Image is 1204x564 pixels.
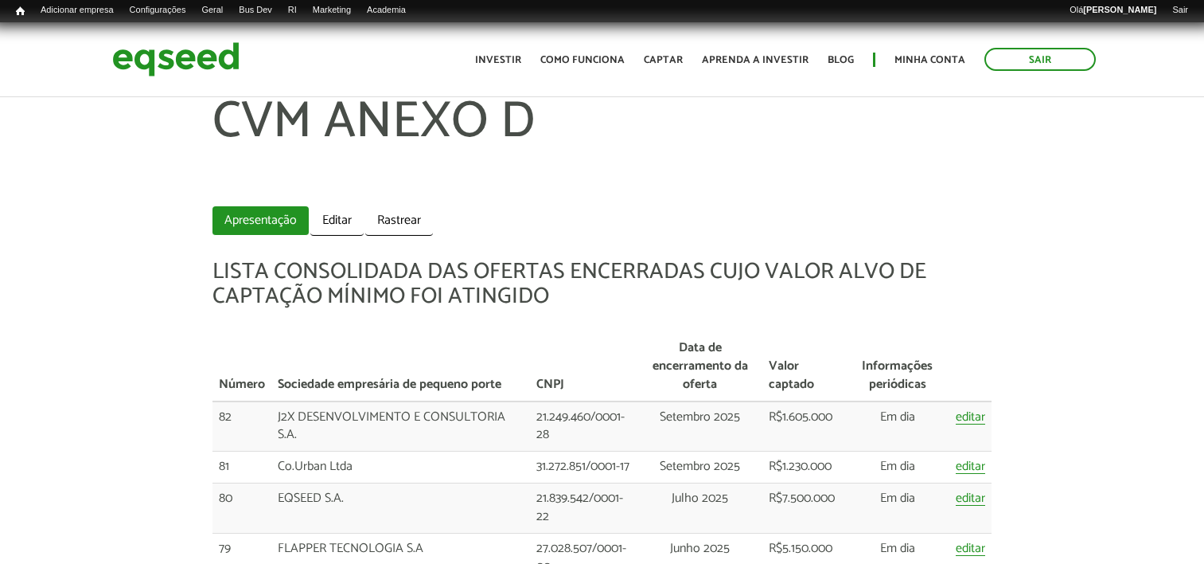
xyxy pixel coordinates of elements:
[231,4,280,17] a: Bus Dev
[212,484,271,534] td: 80
[762,401,847,452] td: R$1.605.000
[212,401,271,452] td: 82
[644,55,683,65] a: Captar
[762,452,847,484] td: R$1.230.000
[365,206,433,236] a: Rastrear
[956,460,985,474] a: editar
[271,401,530,452] td: J2X DESENVOLVIMENTO E CONSULTORIA S.A.
[475,55,521,65] a: Investir
[660,456,740,477] span: Setembro 2025
[846,333,949,401] th: Informações periódicas
[956,542,985,556] a: editar
[212,452,271,484] td: 81
[310,206,364,236] a: Editar
[8,4,33,19] a: Início
[271,333,530,401] th: Sociedade empresária de pequeno porte
[112,38,240,80] img: EqSeed
[762,484,847,534] td: R$7.500.000
[846,452,949,484] td: Em dia
[984,48,1096,71] a: Sair
[212,260,992,309] h5: LISTA CONSOLIDADA DAS OFERTAS ENCERRADAS CUJO VALOR ALVO DE CAPTAÇÃO MÍNIMO FOI ATINGIDO
[212,333,271,401] th: Número
[271,484,530,534] td: EQSEED S.A.
[660,406,740,428] span: Setembro 2025
[271,452,530,484] td: Co.Urban Ltda
[956,492,985,506] a: editar
[530,484,638,534] td: 21.839.542/0001-22
[828,55,854,65] a: Blog
[1083,5,1156,14] strong: [PERSON_NAME]
[540,55,625,65] a: Como funciona
[1164,4,1196,17] a: Sair
[16,6,25,17] span: Início
[672,488,728,509] span: Julho 2025
[762,333,847,401] th: Valor captado
[212,206,309,236] a: Apresentação
[305,4,359,17] a: Marketing
[894,55,965,65] a: Minha conta
[359,4,414,17] a: Academia
[280,4,305,17] a: RI
[956,411,985,425] a: editar
[702,55,809,65] a: Aprenda a investir
[846,401,949,452] td: Em dia
[193,4,231,17] a: Geral
[212,95,992,198] h1: CVM ANEXO D
[530,333,638,401] th: CNPJ
[122,4,194,17] a: Configurações
[846,484,949,534] td: Em dia
[1062,4,1164,17] a: Olá[PERSON_NAME]
[33,4,122,17] a: Adicionar empresa
[670,538,730,559] span: Junho 2025
[530,401,638,452] td: 21.249.460/0001-28
[530,452,638,484] td: 31.272.851/0001-17
[638,333,762,401] th: Data de encerramento da oferta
